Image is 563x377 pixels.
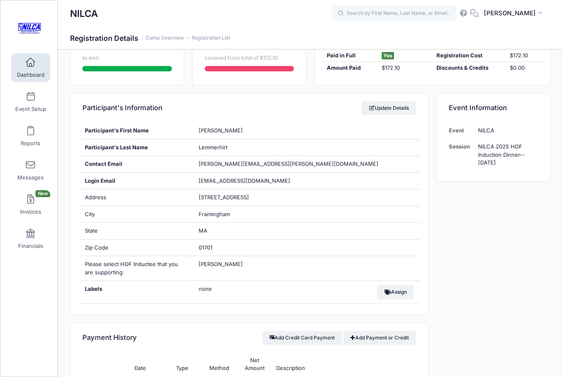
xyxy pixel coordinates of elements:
div: Login Email [79,173,192,189]
div: $172.10 [506,52,542,60]
span: [PERSON_NAME] [484,9,536,18]
span: MA [199,227,207,234]
div: Address [79,189,192,206]
a: Update Details [361,101,416,115]
button: [PERSON_NAME] [479,4,551,23]
span: Invoices [20,208,41,215]
div: $172.10 [378,64,432,72]
th: Method [202,352,237,377]
input: Search by First Name, Last Name, or Email... [333,5,456,22]
a: Registration List [192,35,230,41]
div: Contact Email [79,156,192,172]
span: Event Setup [15,106,46,113]
div: City [79,206,192,223]
div: Please select HOF Inductee that you are supporting: [79,256,192,280]
span: Framingham [199,211,230,217]
a: Reports [11,122,50,151]
a: InvoicesNew [11,190,50,219]
div: Participant's Last Name [79,139,192,156]
div: $0.00 [506,64,542,72]
div: Discounts & Credits [432,64,505,72]
td: NILCA [474,123,538,139]
button: Assign [377,285,414,299]
td: NILCA 2025 HOF Induction Dinner--[DATE] [474,139,538,171]
span: [PERSON_NAME] [199,261,243,267]
h4: Event Information [449,97,507,120]
a: Dashboard [11,53,50,82]
a: NILCA [0,9,58,48]
div: Paid in Full [323,52,378,60]
div: Participant's First Name [79,123,192,139]
a: Camp Overview [145,35,184,41]
span: Reports [21,140,40,147]
img: NILCA [14,13,45,44]
h4: Payment History [82,326,137,350]
a: Event Setup [11,87,50,116]
td: Session [449,139,474,171]
span: Dashboard [17,71,45,78]
a: Financials [11,224,50,253]
div: Registration Cost [432,52,505,60]
span: Messages [17,174,44,181]
div: State [79,223,192,239]
span: New [35,190,50,197]
div: Zip Code [79,240,192,256]
div: to end. [82,54,171,62]
h1: Registration Details [70,34,230,42]
div: Amount Paid [323,64,378,72]
th: Net Amount [237,352,272,377]
div: Labels [79,281,192,303]
span: 01701 [199,244,212,251]
span: [STREET_ADDRESS] [199,194,249,200]
th: Type [163,352,202,377]
span: Lemmerhirt [199,144,228,151]
span: Financials [18,243,43,250]
a: Add Payment or Credit [343,331,416,345]
span: Yes [382,52,394,59]
span: [PERSON_NAME][EMAIL_ADDRESS][PERSON_NAME][DOMAIN_NAME] [199,160,378,167]
h1: NILCA [70,4,98,23]
span: [PERSON_NAME] [199,127,243,134]
th: Date [118,352,163,377]
th: Description [272,352,378,377]
h4: Participant's Information [82,97,162,120]
div: covered from total of $172.10 [205,54,294,62]
span: none [199,285,302,293]
button: Add Credit Card Payment [263,331,342,345]
span: [EMAIL_ADDRESS][DOMAIN_NAME] [199,177,302,185]
a: Messages [11,156,50,185]
td: Event [449,123,474,139]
